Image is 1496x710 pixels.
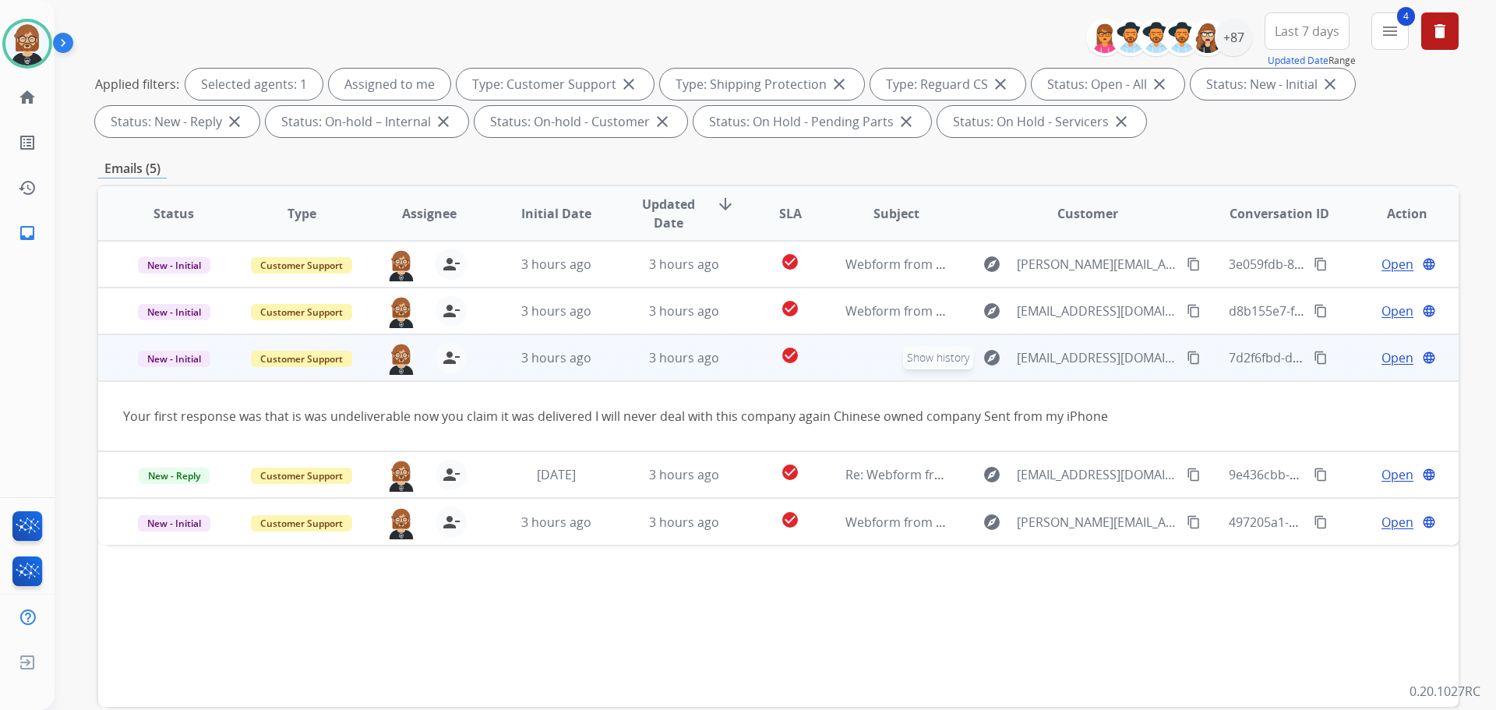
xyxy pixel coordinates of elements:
[1215,19,1252,56] div: +87
[781,463,799,482] mat-icon: check_circle
[521,349,591,366] span: 3 hours ago
[983,513,1001,532] mat-icon: explore
[288,204,316,223] span: Type
[1371,12,1409,50] button: 4
[649,256,719,273] span: 3 hours ago
[329,69,450,100] div: Assigned to me
[845,466,1219,483] span: Re: Webform from [EMAIL_ADDRESS][DOMAIN_NAME] on [DATE]
[1381,22,1399,41] mat-icon: menu
[251,257,352,274] span: Customer Support
[1017,465,1177,484] span: [EMAIL_ADDRESS][DOMAIN_NAME]
[1381,302,1413,320] span: Open
[1229,256,1468,273] span: 3e059fdb-80ba-4662-887b-561bc27c6149
[1057,204,1118,223] span: Customer
[1422,515,1436,529] mat-icon: language
[1229,349,1452,366] span: 7d2f6fbd-dc72-415e-8ff2-50efc985fa7a
[1265,12,1350,50] button: Last 7 days
[442,348,460,367] mat-icon: person_remove
[1268,54,1356,67] span: Range
[138,515,210,532] span: New - Initial
[1032,69,1184,100] div: Status: Open - All
[991,75,1010,94] mat-icon: close
[1321,75,1339,94] mat-icon: close
[95,75,179,94] p: Applied filters:
[123,407,1179,426] div: Your first response was that is was undeliverable now you claim it was delivered I will never dea...
[1331,186,1459,241] th: Action
[18,224,37,242] mat-icon: inbox
[138,257,210,274] span: New - Initial
[386,507,417,539] img: agent-avatar
[1017,255,1177,274] span: [PERSON_NAME][EMAIL_ADDRESS][DOMAIN_NAME]
[402,204,457,223] span: Assignee
[442,255,460,274] mat-icon: person_remove
[1230,204,1329,223] span: Conversation ID
[1314,257,1328,271] mat-icon: content_copy
[845,302,1198,320] span: Webform from [EMAIL_ADDRESS][DOMAIN_NAME] on [DATE]
[521,514,591,531] span: 3 hours ago
[1422,351,1436,365] mat-icon: language
[1275,28,1339,34] span: Last 7 days
[619,75,638,94] mat-icon: close
[442,302,460,320] mat-icon: person_remove
[185,69,323,100] div: Selected agents: 1
[873,204,919,223] span: Subject
[5,22,49,65] img: avatar
[1229,302,1470,320] span: d8b155e7-f2c9-448c-a4ab-8b8e59b9db7b
[521,302,591,320] span: 3 hours ago
[781,253,799,271] mat-icon: check_circle
[386,249,417,281] img: agent-avatar
[1187,468,1201,482] mat-icon: content_copy
[781,510,799,529] mat-icon: check_circle
[983,302,1001,320] mat-icon: explore
[521,204,591,223] span: Initial Date
[1397,7,1415,26] span: 4
[633,195,704,232] span: Updated Date
[266,106,468,137] div: Status: On-hold – Internal
[1381,255,1413,274] span: Open
[386,459,417,492] img: agent-avatar
[1314,468,1328,482] mat-icon: content_copy
[138,304,210,320] span: New - Initial
[1150,75,1169,94] mat-icon: close
[870,69,1025,100] div: Type: Reguard CS
[1191,69,1355,100] div: Status: New - Initial
[18,133,37,152] mat-icon: list_alt
[1187,351,1201,365] mat-icon: content_copy
[830,75,849,94] mat-icon: close
[983,348,1001,367] mat-icon: explore
[983,255,1001,274] mat-icon: explore
[95,106,259,137] div: Status: New - Reply
[1314,515,1328,529] mat-icon: content_copy
[1381,465,1413,484] span: Open
[1229,466,1467,483] span: 9e436cbb-a1c5-4798-8d68-7afa36ecd09d
[1187,515,1201,529] mat-icon: content_copy
[475,106,687,137] div: Status: On-hold - Customer
[1381,513,1413,532] span: Open
[386,295,417,328] img: agent-avatar
[442,465,460,484] mat-icon: person_remove
[225,112,244,131] mat-icon: close
[457,69,654,100] div: Type: Customer Support
[983,465,1001,484] mat-icon: explore
[845,256,1295,273] span: Webform from [PERSON_NAME][EMAIL_ADDRESS][DOMAIN_NAME] on [DATE]
[442,513,460,532] mat-icon: person_remove
[251,468,352,484] span: Customer Support
[434,112,453,131] mat-icon: close
[1314,304,1328,318] mat-icon: content_copy
[251,351,352,367] span: Customer Support
[138,351,210,367] span: New - Initial
[693,106,931,137] div: Status: On Hold - Pending Parts
[1187,257,1201,271] mat-icon: content_copy
[845,514,1295,531] span: Webform from [PERSON_NAME][EMAIL_ADDRESS][DOMAIN_NAME] on [DATE]
[521,256,591,273] span: 3 hours ago
[649,514,719,531] span: 3 hours ago
[98,159,167,178] p: Emails (5)
[251,515,352,532] span: Customer Support
[1431,22,1449,41] mat-icon: delete
[649,466,719,483] span: 3 hours ago
[1410,682,1480,701] p: 0.20.1027RC
[153,204,194,223] span: Status
[1229,514,1465,531] span: 497205a1-ebec-4537-8d6c-f9e39ceaa4a1
[781,299,799,318] mat-icon: check_circle
[897,112,916,131] mat-icon: close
